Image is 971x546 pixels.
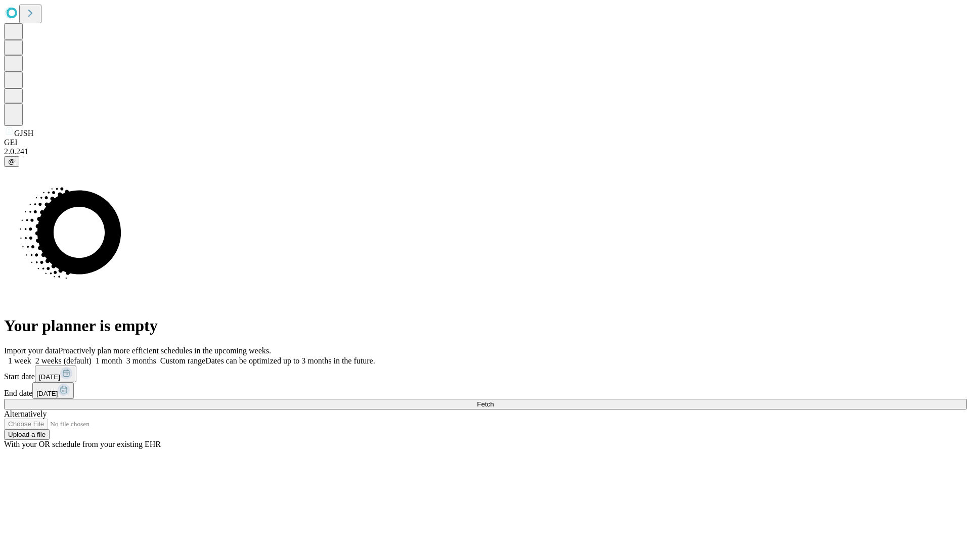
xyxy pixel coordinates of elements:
span: 2 weeks (default) [35,356,92,365]
button: Fetch [4,399,967,409]
div: 2.0.241 [4,147,967,156]
span: Fetch [477,400,494,408]
span: Import your data [4,346,59,355]
button: @ [4,156,19,167]
span: 3 months [126,356,156,365]
span: [DATE] [36,390,58,397]
span: [DATE] [39,373,60,381]
span: Dates can be optimized up to 3 months in the future. [205,356,375,365]
span: With your OR schedule from your existing EHR [4,440,161,448]
h1: Your planner is empty [4,316,967,335]
span: GJSH [14,129,33,138]
span: 1 month [96,356,122,365]
div: Start date [4,366,967,382]
span: @ [8,158,15,165]
span: Custom range [160,356,205,365]
div: GEI [4,138,967,147]
button: [DATE] [32,382,74,399]
span: Alternatively [4,409,47,418]
span: Proactively plan more efficient schedules in the upcoming weeks. [59,346,271,355]
span: 1 week [8,356,31,365]
button: Upload a file [4,429,50,440]
button: [DATE] [35,366,76,382]
div: End date [4,382,967,399]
